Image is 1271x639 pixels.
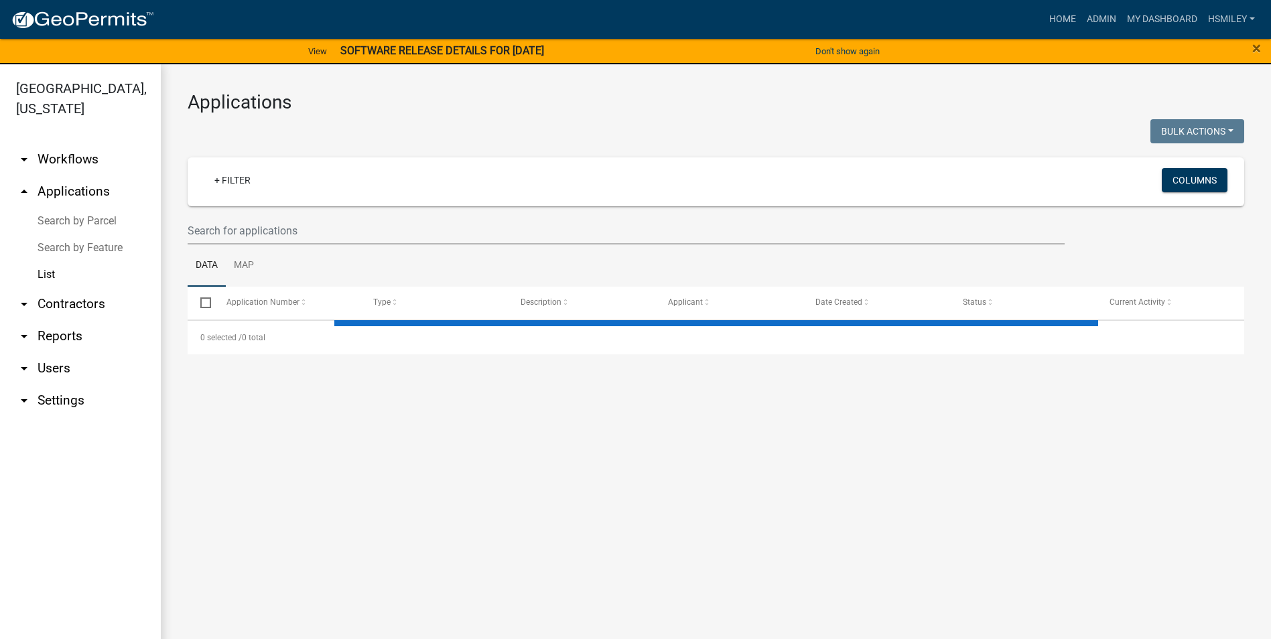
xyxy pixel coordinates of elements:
[1044,7,1081,32] a: Home
[188,244,226,287] a: Data
[16,151,32,167] i: arrow_drop_down
[16,296,32,312] i: arrow_drop_down
[1252,39,1261,58] span: ×
[188,91,1244,114] h3: Applications
[508,287,655,319] datatable-header-cell: Description
[226,297,299,307] span: Application Number
[16,184,32,200] i: arrow_drop_up
[655,287,803,319] datatable-header-cell: Applicant
[1150,119,1244,143] button: Bulk Actions
[521,297,561,307] span: Description
[188,217,1065,244] input: Search for applications
[1203,7,1260,32] a: hsmiley
[200,333,242,342] span: 0 selected /
[1081,7,1122,32] a: Admin
[188,321,1244,354] div: 0 total
[16,328,32,344] i: arrow_drop_down
[360,287,508,319] datatable-header-cell: Type
[213,287,360,319] datatable-header-cell: Application Number
[803,287,950,319] datatable-header-cell: Date Created
[1122,7,1203,32] a: My Dashboard
[16,393,32,409] i: arrow_drop_down
[1252,40,1261,56] button: Close
[204,168,261,192] a: + Filter
[16,360,32,376] i: arrow_drop_down
[1097,287,1244,319] datatable-header-cell: Current Activity
[1110,297,1165,307] span: Current Activity
[340,44,544,57] strong: SOFTWARE RELEASE DETAILS FOR [DATE]
[1162,168,1227,192] button: Columns
[815,297,862,307] span: Date Created
[949,287,1097,319] datatable-header-cell: Status
[188,287,213,319] datatable-header-cell: Select
[373,297,391,307] span: Type
[668,297,703,307] span: Applicant
[226,244,262,287] a: Map
[810,40,885,62] button: Don't show again
[963,297,986,307] span: Status
[303,40,332,62] a: View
